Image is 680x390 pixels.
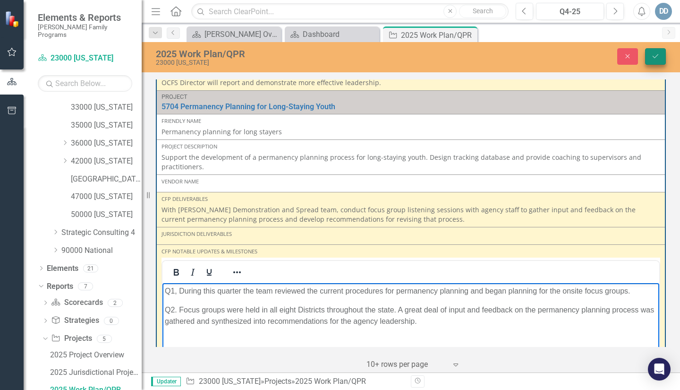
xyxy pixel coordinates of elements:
[161,78,660,87] p: OCFS Director will report and demonstrate more effective leadership.
[71,174,142,185] a: [GEOGRAPHIC_DATA][US_STATE]
[108,299,123,307] div: 2
[459,5,506,18] button: Search
[51,333,92,344] a: Projects
[189,28,279,40] a: [PERSON_NAME] Overview
[161,195,660,203] div: CFP Deliverables
[71,102,142,113] a: 33000 [US_STATE]
[61,227,142,238] a: Strategic Consulting 4
[71,209,142,220] a: 50000 [US_STATE]
[47,281,73,292] a: Reports
[161,143,660,150] div: Project Description
[104,317,119,325] div: 0
[264,377,291,386] a: Projects
[201,266,217,279] button: Underline
[51,297,102,308] a: Scorecards
[655,3,672,20] button: DD
[161,117,660,125] div: Friendly Name
[287,28,377,40] a: Dashboard
[38,75,132,92] input: Search Below...
[61,245,142,256] a: 90000 National
[51,315,99,326] a: Strategies
[97,335,112,343] div: 5
[50,368,142,377] div: 2025 Jurisdictional Projects Assessment
[48,365,142,380] a: 2025 Jurisdictional Projects Assessment
[50,351,142,359] div: 2025 Project Overview
[4,10,22,28] img: ClearPoint Strategy
[161,127,282,136] span: Permanency planning for long stayers
[161,94,660,100] div: Project
[295,377,366,386] div: 2025 Work Plan/QPR
[161,178,660,185] div: Vendor Name
[473,7,493,15] span: Search
[229,266,245,279] button: Reveal or hide additional toolbar items
[71,120,142,131] a: 35000 [US_STATE]
[78,282,93,290] div: 7
[151,377,181,386] span: Updater
[38,12,132,23] span: Elements & Reports
[204,28,279,40] div: [PERSON_NAME] Overview
[303,28,377,40] div: Dashboard
[185,266,201,279] button: Italic
[83,264,98,272] div: 21
[156,49,437,59] div: 2025 Work Plan/QPR
[539,6,601,17] div: Q4-25
[161,230,660,238] div: Jurisdiction Deliverables
[199,377,261,386] a: 23000 [US_STATE]
[161,103,660,111] a: 5704 Permanency Planning for Long-Staying Youth
[161,205,660,224] p: With [PERSON_NAME] Demonstration and Spread team, conduct focus group listening sessions with age...
[536,3,604,20] button: Q4-25
[161,248,660,255] div: CFP Notable Updates & Milestones
[648,358,671,381] div: Open Intercom Messenger
[71,156,142,167] a: 42000 [US_STATE]
[71,191,142,202] a: 47000 [US_STATE]
[71,138,142,149] a: 36000 [US_STATE]
[47,263,78,274] a: Elements
[38,23,132,39] small: [PERSON_NAME] Family Programs
[161,153,660,172] p: Support the development of a permanency planning process for long-staying youth. Design tracking ...
[48,347,142,363] a: 2025 Project Overview
[186,376,404,387] div: » »
[156,59,437,66] div: 23000 [US_STATE]
[38,53,132,64] a: 23000 [US_STATE]
[191,3,509,20] input: Search ClearPoint...
[168,266,184,279] button: Bold
[401,29,475,41] div: 2025 Work Plan/QPR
